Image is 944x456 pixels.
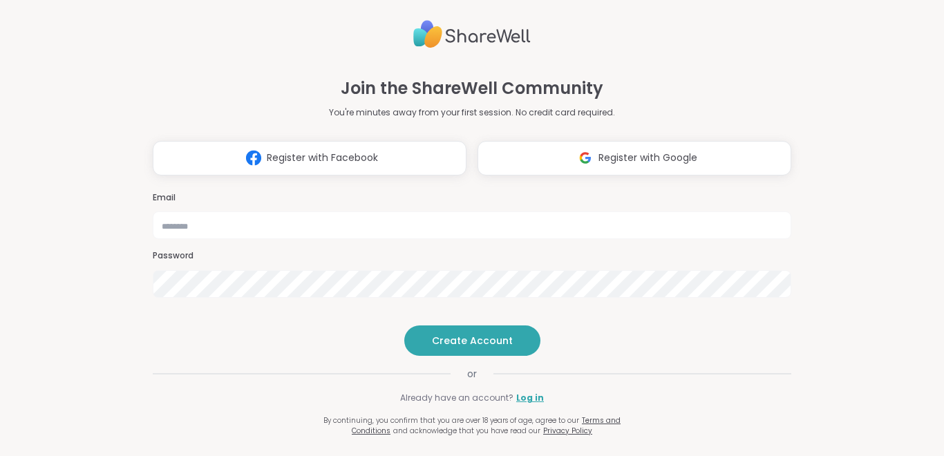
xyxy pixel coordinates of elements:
img: ShareWell Logo [413,15,531,54]
h1: Join the ShareWell Community [341,76,603,101]
h3: Password [153,250,791,262]
img: ShareWell Logomark [572,145,598,171]
img: ShareWell Logomark [240,145,267,171]
button: Create Account [404,325,540,356]
p: You're minutes away from your first session. No credit card required. [329,106,615,119]
a: Privacy Policy [543,426,592,436]
span: Register with Facebook [267,151,378,165]
a: Log in [516,392,544,404]
h3: Email [153,192,791,204]
a: Terms and Conditions [352,415,621,436]
button: Register with Google [478,141,791,175]
span: Already have an account? [400,392,513,404]
span: and acknowledge that you have read our [393,426,540,436]
span: By continuing, you confirm that you are over 18 years of age, agree to our [323,415,579,426]
span: or [451,367,493,381]
button: Register with Facebook [153,141,466,175]
span: Create Account [432,334,513,348]
span: Register with Google [598,151,697,165]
